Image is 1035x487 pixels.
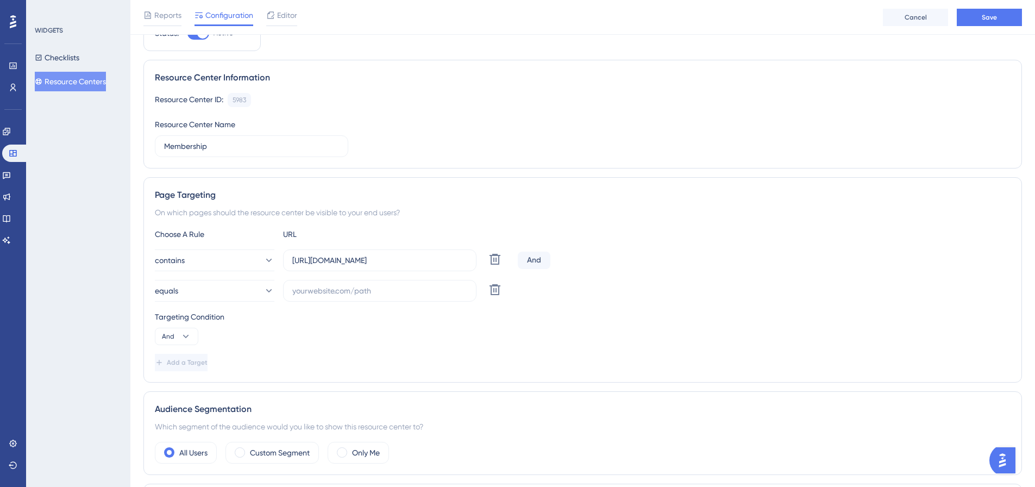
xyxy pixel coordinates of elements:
span: Configuration [205,9,253,22]
div: Resource Center Information [155,71,1011,84]
label: Only Me [352,446,380,459]
span: equals [155,284,178,297]
div: WIDGETS [35,26,63,35]
span: Reports [154,9,181,22]
button: Cancel [883,9,948,26]
input: Type your Resource Center name [164,140,339,152]
div: Targeting Condition [155,310,1011,323]
div: Resource Center ID: [155,93,223,107]
span: contains [155,254,185,267]
div: On which pages should the resource center be visible to your end users? [155,206,1011,219]
input: yourwebsite.com/path [292,285,467,297]
div: And [518,252,550,269]
button: Resource Centers [35,72,106,91]
div: URL [283,228,403,241]
button: Save [957,9,1022,26]
span: Add a Target [167,358,208,367]
iframe: UserGuiding AI Assistant Launcher [989,444,1022,477]
button: equals [155,280,274,302]
button: Add a Target [155,354,208,371]
div: 5983 [233,96,246,104]
span: Cancel [905,13,927,22]
button: contains [155,249,274,271]
span: Save [982,13,997,22]
div: Resource Center Name [155,118,235,131]
label: Custom Segment [250,446,310,459]
div: Choose A Rule [155,228,274,241]
button: Checklists [35,48,79,67]
div: Audience Segmentation [155,403,1011,416]
span: And [162,332,174,341]
div: Page Targeting [155,189,1011,202]
div: Which segment of the audience would you like to show this resource center to? [155,420,1011,433]
button: And [155,328,198,345]
input: yourwebsite.com/path [292,254,467,266]
span: Editor [277,9,297,22]
label: All Users [179,446,208,459]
